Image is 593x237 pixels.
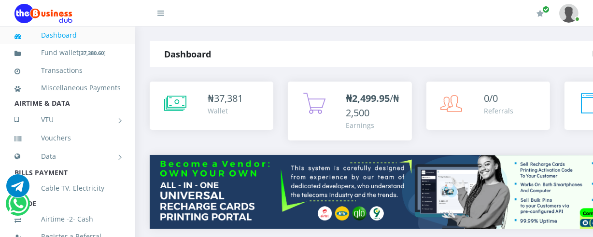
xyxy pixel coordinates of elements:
[14,108,121,132] a: VTU
[14,42,121,64] a: Fund wallet[37,380.60]
[208,91,243,106] div: ₦
[426,82,550,130] a: 0/0 Referrals
[346,120,402,130] div: Earnings
[288,82,411,140] a: ₦2,499.95/₦2,500 Earnings
[150,82,273,130] a: ₦37,381 Wallet
[14,127,121,149] a: Vouchers
[6,181,29,197] a: Chat for support
[14,59,121,82] a: Transactions
[214,92,243,105] span: 37,381
[14,4,72,23] img: Logo
[14,24,121,46] a: Dashboard
[14,144,121,168] a: Data
[484,92,498,105] span: 0/0
[14,177,121,199] a: Cable TV, Electricity
[79,49,106,56] small: [ ]
[542,6,550,13] span: Renew/Upgrade Subscription
[559,4,579,23] img: User
[8,199,28,215] a: Chat for support
[346,92,390,105] b: ₦2,499.95
[14,77,121,99] a: Miscellaneous Payments
[208,106,243,116] div: Wallet
[81,49,104,56] b: 37,380.60
[537,10,544,17] i: Renew/Upgrade Subscription
[346,92,399,119] span: /₦2,500
[164,48,211,60] strong: Dashboard
[484,106,514,116] div: Referrals
[14,208,121,230] a: Airtime -2- Cash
